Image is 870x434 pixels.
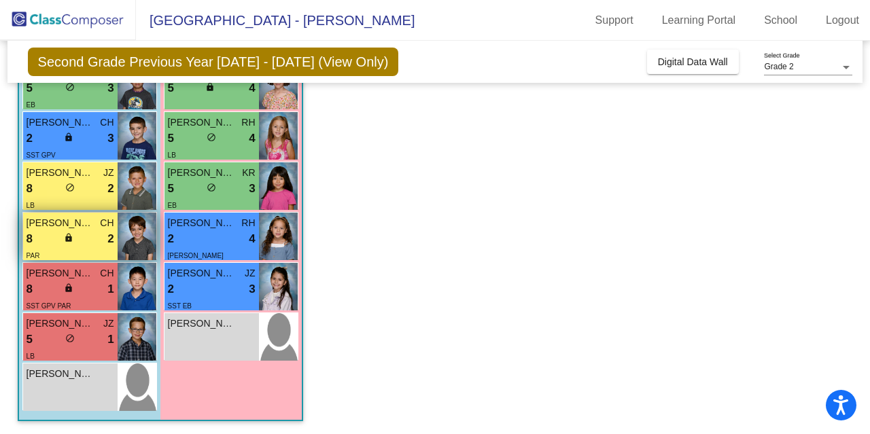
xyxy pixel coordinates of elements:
span: RH [241,216,255,230]
span: do_not_disturb_alt [65,82,75,92]
span: lock [205,82,215,92]
span: LB [27,352,35,360]
span: [PERSON_NAME] [27,367,94,381]
span: [PERSON_NAME] [168,252,224,259]
span: Digital Data Wall [658,56,728,67]
span: [PERSON_NAME] [168,266,236,281]
span: 5 [168,130,174,147]
span: Second Grade Previous Year [DATE] - [DATE] (View Only) [28,48,399,76]
span: 5 [27,79,33,97]
span: do_not_disturb_alt [207,183,216,192]
span: LB [27,202,35,209]
span: 3 [249,180,255,198]
span: lock [64,132,73,142]
a: Learning Portal [651,10,747,31]
span: JZ [245,266,256,281]
span: 3 [107,130,114,147]
span: [PERSON_NAME] [168,166,236,180]
span: 2 [27,130,33,147]
span: 4 [249,130,255,147]
span: 4 [249,79,255,97]
span: [PERSON_NAME] [27,166,94,180]
a: Support [585,10,644,31]
span: 4 [249,230,255,248]
span: 5 [168,79,174,97]
span: [PERSON_NAME] [168,216,236,230]
span: do_not_disturb_alt [65,333,75,343]
button: Digital Data Wall [647,50,739,74]
span: 8 [27,281,33,298]
span: 2 [107,180,114,198]
span: CH [100,216,114,230]
a: Logout [815,10,870,31]
span: 2 [168,281,174,298]
span: SST EB [168,302,192,310]
span: [PERSON_NAME] [27,216,94,230]
span: 2 [168,230,174,248]
span: [PERSON_NAME] [27,317,94,331]
span: 8 [27,180,33,198]
span: EB [168,202,177,209]
span: lock [64,233,73,242]
span: [PERSON_NAME] [27,266,94,281]
span: 5 [27,331,33,348]
span: do_not_disturb_alt [65,183,75,192]
span: lock [64,283,73,293]
a: School [753,10,808,31]
span: 5 [168,180,174,198]
span: JZ [103,166,114,180]
span: [PERSON_NAME] [168,317,236,331]
span: [PERSON_NAME] [168,115,236,130]
span: 1 [107,281,114,298]
span: JZ [103,317,114,331]
span: Grade 2 [764,62,793,71]
span: [PERSON_NAME] [27,115,94,130]
span: PAR [27,252,40,259]
span: SST GPV [27,151,56,159]
span: CH [100,266,114,281]
span: 3 [107,79,114,97]
span: 8 [27,230,33,248]
span: EB [27,101,35,109]
span: KR [242,166,255,180]
span: CH [100,115,114,130]
span: do_not_disturb_alt [207,132,216,142]
span: SST GPV PAR [27,302,71,310]
span: 3 [249,281,255,298]
span: [GEOGRAPHIC_DATA] - [PERSON_NAME] [136,10,415,31]
span: 2 [107,230,114,248]
span: LB [168,151,176,159]
span: 1 [107,331,114,348]
span: RH [241,115,255,130]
